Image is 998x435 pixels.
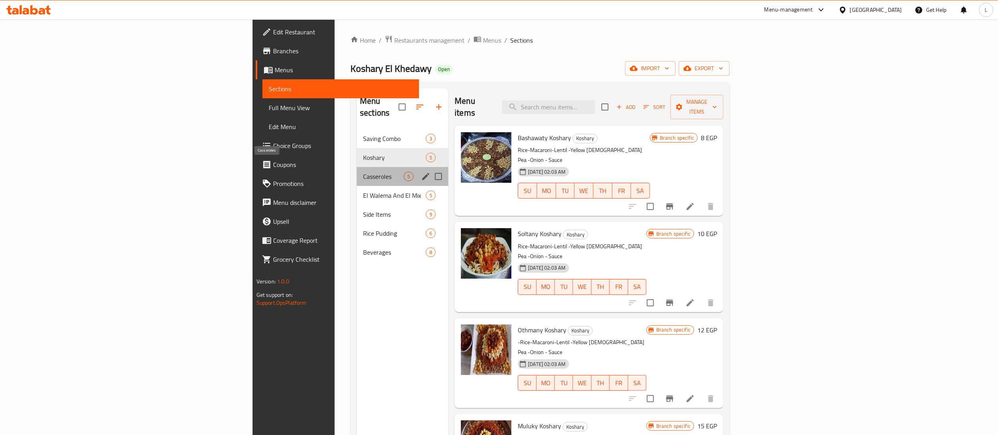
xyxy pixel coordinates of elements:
[363,134,426,143] div: Saving Combo
[357,167,448,186] div: Casseroles5edit
[357,224,448,243] div: Rice Pudding6
[474,35,501,45] a: Menus
[592,375,610,391] button: TH
[521,185,534,197] span: SU
[576,377,588,389] span: WE
[510,36,533,45] span: Sections
[610,279,628,295] button: FR
[697,420,717,431] h6: 15 EGP
[563,230,588,239] div: Koshary
[701,197,720,216] button: delete
[256,155,419,174] a: Coupons
[518,242,646,261] p: Rice-Macaroni-Lentil -Yellow [DEMOGRAPHIC_DATA] Pea -Onion - Sauce
[426,211,435,218] span: 9
[578,185,590,197] span: WE
[616,185,628,197] span: FR
[429,97,448,116] button: Add section
[363,191,426,200] div: El Walema And El Mix
[564,230,588,239] span: Koshary
[483,36,501,45] span: Menus
[525,168,569,176] span: [DATE] 02:03 AM
[613,101,638,113] span: Add item
[653,422,694,430] span: Branch specific
[461,324,511,375] img: Othmany Koshary
[357,205,448,224] div: Side Items9
[638,101,670,113] span: Sort items
[262,117,419,136] a: Edit Menu
[685,394,695,403] a: Edit menu item
[642,198,659,215] span: Select to update
[594,183,612,199] button: TH
[426,230,435,237] span: 6
[576,281,588,292] span: WE
[518,228,562,240] span: Soltany Koshary
[701,293,720,312] button: delete
[685,202,695,211] a: Edit menu item
[273,236,413,245] span: Coverage Report
[985,6,987,14] span: L
[657,134,697,142] span: Branch specific
[394,99,410,115] span: Select all sections
[363,153,426,162] span: Koshary
[363,247,426,257] span: Beverages
[615,103,637,112] span: Add
[277,276,289,287] span: 1.0.0
[563,422,587,431] span: Koshary
[642,101,667,113] button: Sort
[563,422,588,431] div: Koshary
[275,65,413,75] span: Menus
[613,281,625,292] span: FR
[525,360,569,368] span: [DATE] 02:03 AM
[273,255,413,264] span: Grocery Checklist
[385,35,464,45] a: Restaurants management
[701,132,717,143] h6: 8 EGP
[273,141,413,150] span: Choice Groups
[644,103,665,112] span: Sort
[273,179,413,188] span: Promotions
[468,36,470,45] li: /
[273,217,413,226] span: Upsell
[592,279,610,295] button: TH
[642,294,659,311] span: Select to update
[521,281,533,292] span: SU
[273,198,413,207] span: Menu disclaimer
[653,326,694,334] span: Branch specific
[256,41,419,60] a: Branches
[597,185,609,197] span: TH
[256,193,419,212] a: Menu disclaimer
[568,326,593,336] div: Koshary
[357,126,448,265] nav: Menu sections
[262,98,419,117] a: Full Menu View
[518,279,536,295] button: SU
[631,64,669,73] span: import
[426,247,436,257] div: items
[558,377,570,389] span: TU
[537,375,555,391] button: MO
[426,210,436,219] div: items
[363,229,426,238] div: Rice Pudding
[540,377,552,389] span: MO
[256,136,419,155] a: Choice Groups
[573,279,591,295] button: WE
[426,192,435,199] span: 5
[573,375,591,391] button: WE
[350,35,730,45] nav: breadcrumb
[357,129,448,148] div: Saving Combo3
[363,172,404,181] span: Casseroles
[660,197,679,216] button: Branch-specific-item
[556,183,575,199] button: TU
[642,390,659,407] span: Select to update
[420,171,432,182] button: edit
[502,100,595,114] input: search
[269,122,413,131] span: Edit Menu
[573,134,597,143] div: Koshary
[363,210,426,219] span: Side Items
[595,377,607,389] span: TH
[518,145,650,165] p: Rice-Macaroni-Lentil -Yellow [DEMOGRAPHIC_DATA] Pea -Onion - Sauce
[357,148,448,167] div: Koshary5
[262,79,419,98] a: Sections
[404,172,414,181] div: items
[685,298,695,307] a: Edit menu item
[597,99,613,115] span: Select section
